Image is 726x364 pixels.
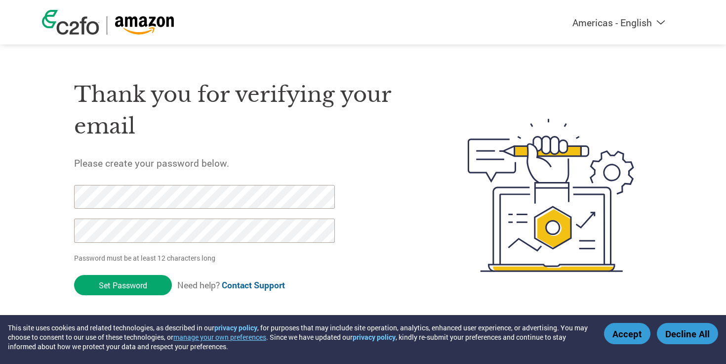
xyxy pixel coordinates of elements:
[450,64,652,326] img: create-password
[222,279,285,291] a: Contact Support
[74,253,338,263] p: Password must be at least 12 characters long
[214,323,257,332] a: privacy policy
[353,332,396,342] a: privacy policy
[115,16,174,35] img: Amazon
[74,79,421,142] h1: Thank you for verifying your email
[8,323,590,351] div: This site uses cookies and related technologies, as described in our , for purposes that may incl...
[173,332,266,342] button: manage your own preferences
[42,10,99,35] img: c2fo logo
[74,157,421,169] h5: Please create your password below.
[657,323,718,344] button: Decline All
[177,279,285,291] span: Need help?
[74,275,172,295] input: Set Password
[604,323,650,344] button: Accept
